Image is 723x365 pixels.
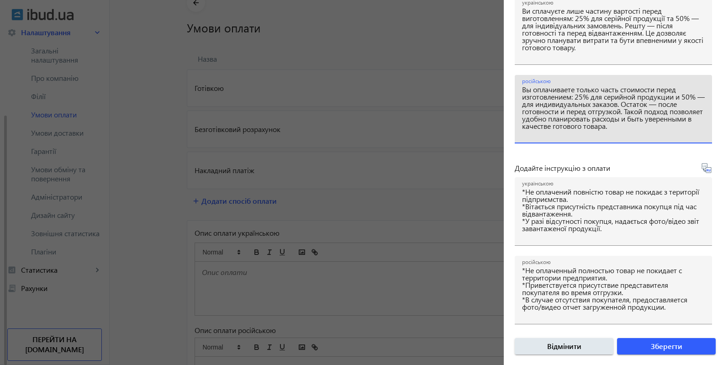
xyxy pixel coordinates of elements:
[515,338,613,354] button: Відмінити
[522,78,550,85] mat-label: російською
[515,163,610,173] span: Додайте інструкцію з оплати
[522,180,553,187] mat-label: українською
[522,259,550,266] mat-label: російською
[701,163,712,174] svg-icon: Перекласти на рос.
[547,341,581,351] span: Відмінити
[651,341,682,351] span: Зберегти
[617,338,716,354] button: Зберегти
